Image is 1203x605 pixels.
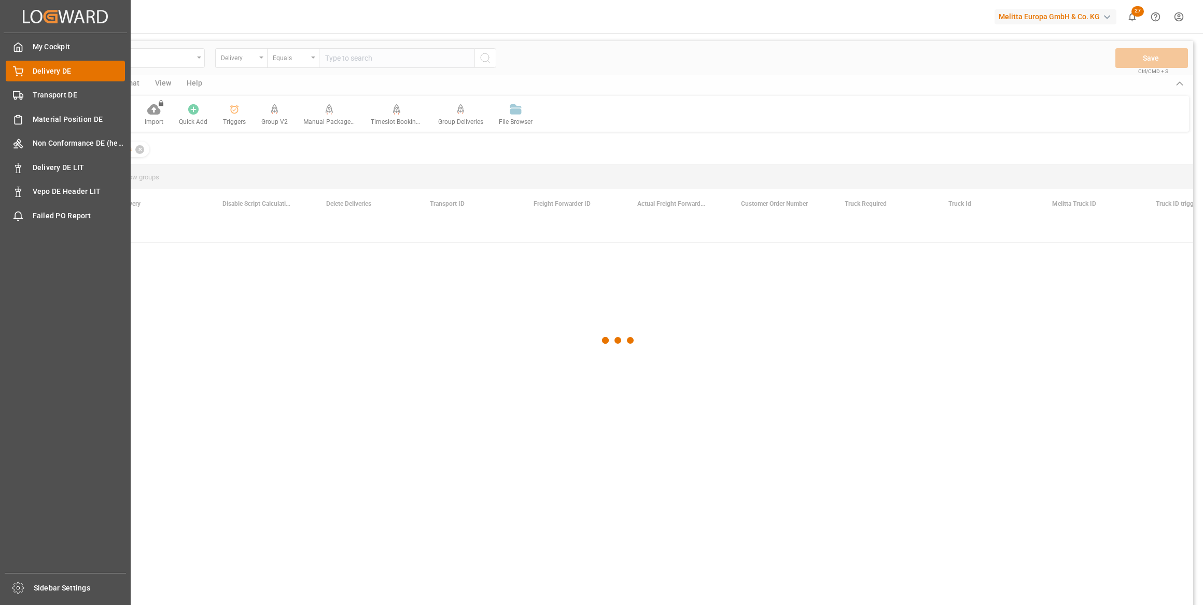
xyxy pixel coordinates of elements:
span: Material Position DE [33,114,125,125]
span: Sidebar Settings [34,583,127,594]
button: Help Center [1144,5,1167,29]
button: Melitta Europa GmbH & Co. KG [995,7,1121,26]
span: Delivery DE [33,66,125,77]
a: Non Conformance DE (header) [6,133,125,153]
span: Delivery DE LIT [33,162,125,173]
button: show 27 new notifications [1121,5,1144,29]
a: Delivery DE [6,61,125,81]
span: Failed PO Report [33,210,125,221]
a: Material Position DE [6,109,125,129]
span: 27 [1131,6,1144,17]
a: Vepo DE Header LIT [6,181,125,202]
a: Delivery DE LIT [6,157,125,177]
a: My Cockpit [6,37,125,57]
a: Transport DE [6,85,125,105]
a: Failed PO Report [6,205,125,226]
span: Vepo DE Header LIT [33,186,125,197]
span: My Cockpit [33,41,125,52]
div: Melitta Europa GmbH & Co. KG [995,9,1116,24]
span: Transport DE [33,90,125,101]
span: Non Conformance DE (header) [33,138,125,149]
